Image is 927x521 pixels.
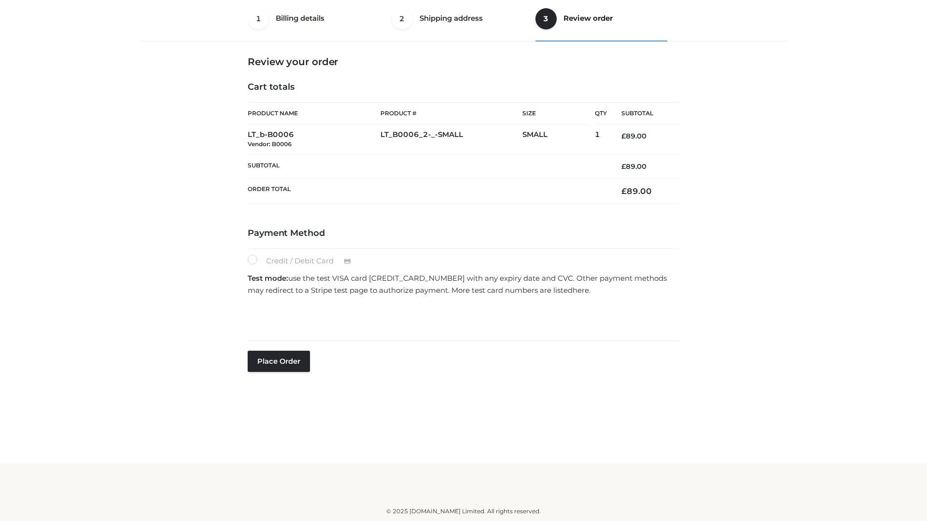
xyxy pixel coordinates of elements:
td: LT_b-B0006 [248,124,380,155]
td: LT_B0006_2-_-SMALL [380,124,522,155]
img: Credit / Debit Card [338,256,356,267]
span: £ [621,132,626,140]
th: Subtotal [248,154,607,178]
iframe: Secure payment input frame [246,300,677,335]
th: Qty [595,102,607,124]
th: Size [522,103,590,124]
h3: Review your order [248,56,679,68]
bdi: 89.00 [621,132,646,140]
strong: Test mode: [248,274,288,283]
bdi: 89.00 [621,186,652,196]
th: Order Total [248,178,607,204]
td: 1 [595,124,607,155]
span: £ [621,186,627,196]
a: here [573,286,589,295]
label: Credit / Debit Card [248,255,361,267]
td: SMALL [522,124,595,155]
small: Vendor: B0006 [248,140,292,148]
th: Product Name [248,102,380,124]
bdi: 89.00 [621,162,646,171]
button: Place order [248,351,310,372]
div: © 2025 [DOMAIN_NAME] Limited. All rights reserved. [143,507,784,516]
p: use the test VISA card [CREDIT_CARD_NUMBER] with any expiry date and CVC. Other payment methods m... [248,272,679,297]
h4: Cart totals [248,82,679,93]
th: Product # [380,102,522,124]
span: £ [621,162,626,171]
h4: Payment Method [248,228,679,239]
th: Subtotal [607,103,679,124]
